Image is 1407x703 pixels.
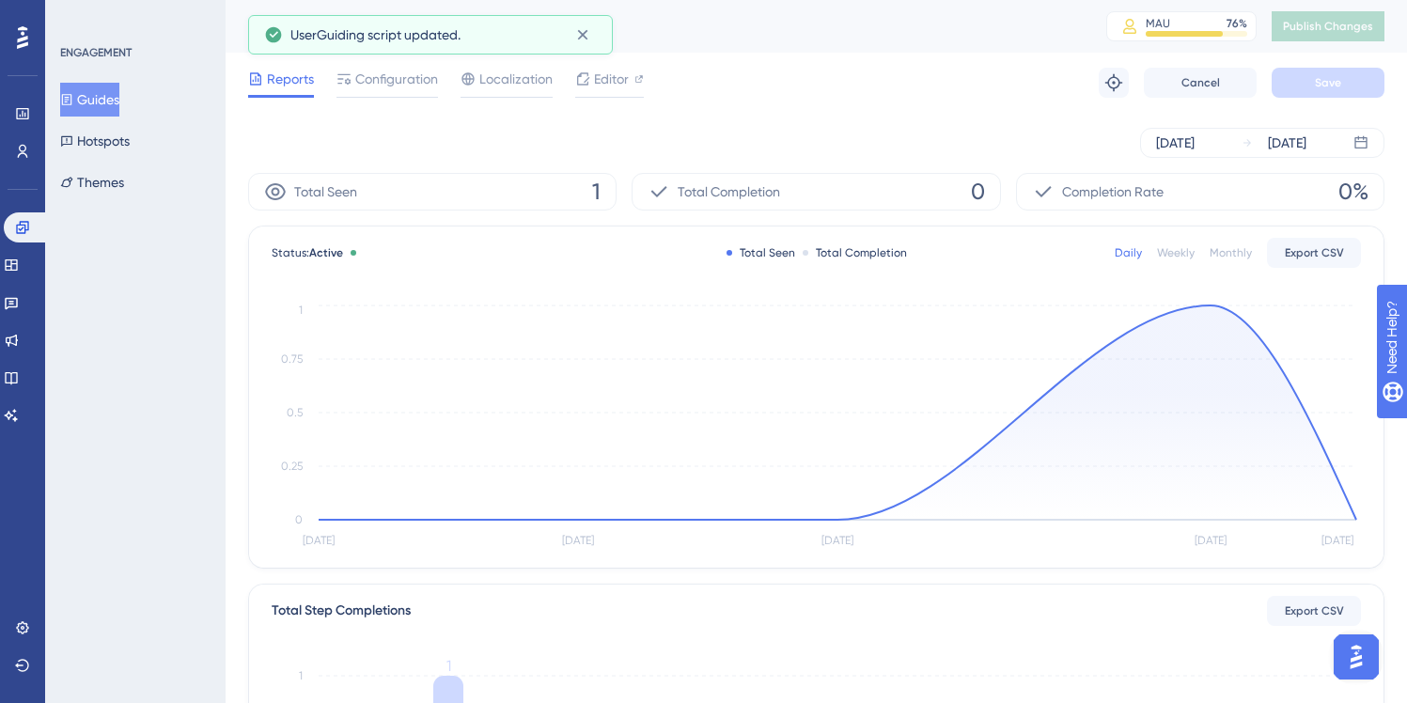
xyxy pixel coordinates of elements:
span: Cancel [1181,75,1220,90]
div: 1st order and reorder [248,13,1059,39]
tspan: 0.5 [287,406,303,419]
tspan: [DATE] [821,534,853,547]
span: Publish Changes [1283,19,1373,34]
div: Total Completion [803,245,907,260]
button: Themes [60,165,124,199]
span: Total Seen [294,180,357,203]
span: Export CSV [1285,603,1344,618]
span: Total Completion [678,180,780,203]
span: Active [309,246,343,259]
button: Export CSV [1267,596,1361,626]
tspan: 1 [446,657,451,675]
tspan: [DATE] [303,534,335,547]
span: Localization [479,68,553,90]
button: Guides [60,83,119,117]
div: Weekly [1157,245,1195,260]
div: ENGAGEMENT [60,45,132,60]
button: Publish Changes [1272,11,1384,41]
button: Save [1272,68,1384,98]
tspan: 0.75 [281,352,303,366]
tspan: 1 [299,304,303,317]
div: Monthly [1210,245,1252,260]
iframe: UserGuiding AI Assistant Launcher [1328,629,1384,685]
div: [DATE] [1156,132,1195,154]
div: Daily [1115,245,1142,260]
span: Need Help? [44,5,117,27]
span: Configuration [355,68,438,90]
tspan: [DATE] [1195,534,1227,547]
span: 1 [592,177,601,207]
button: Export CSV [1267,238,1361,268]
div: [DATE] [1268,132,1306,154]
button: Hotspots [60,124,130,158]
div: MAU [1146,16,1170,31]
span: Export CSV [1285,245,1344,260]
tspan: [DATE] [562,534,594,547]
span: UserGuiding script updated. [290,23,461,46]
div: Total Seen [727,245,795,260]
tspan: [DATE] [1321,534,1353,547]
tspan: 0 [295,513,303,526]
span: 0 [971,177,985,207]
span: Editor [594,68,629,90]
tspan: 1 [299,669,303,682]
button: Cancel [1144,68,1257,98]
span: Completion Rate [1062,180,1164,203]
div: 76 % [1227,16,1247,31]
span: Save [1315,75,1341,90]
span: Status: [272,245,343,260]
div: Total Step Completions [272,600,411,622]
tspan: 0.25 [281,460,303,473]
span: Reports [267,68,314,90]
span: 0% [1338,177,1368,207]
